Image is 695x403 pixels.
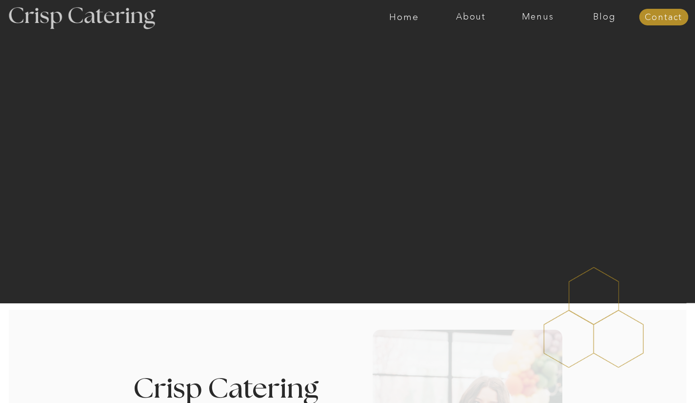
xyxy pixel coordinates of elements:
a: About [437,12,504,22]
a: Contact [639,13,688,22]
a: Blog [571,12,638,22]
a: Menus [504,12,571,22]
a: Home [371,12,437,22]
